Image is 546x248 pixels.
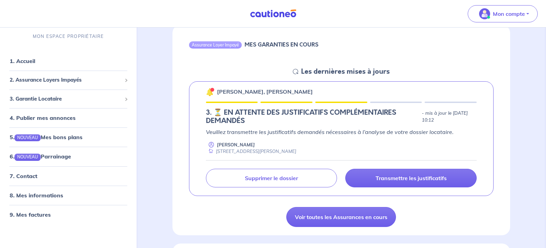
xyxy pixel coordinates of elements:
[3,169,134,183] div: 7. Contact
[301,68,390,76] h5: Les dernières mises à jours
[33,33,104,40] p: MON ESPACE PROPRIÉTAIRE
[286,207,396,227] a: Voir toutes les Assurances en cours
[10,192,63,199] a: 8. Mes informations
[493,10,525,18] p: Mon compte
[10,134,82,141] a: 5.NOUVEAUMes bons plans
[479,8,490,19] img: illu_account_valid_menu.svg
[3,73,134,87] div: 2. Assurance Loyers Impayés
[3,54,134,68] div: 1. Accueil
[3,111,134,125] div: 4. Publier mes annonces
[206,128,477,136] p: Veuillez transmettre les justificatifs demandés nécessaires à l’analyse de votre dossier locataire.
[206,148,296,155] div: [STREET_ADDRESS][PERSON_NAME]
[10,95,122,103] span: 3. Garantie Locataire
[10,173,37,179] a: 7. Contact
[247,9,299,18] img: Cautioneo
[189,41,242,48] div: Assurance Loyer Impayé
[376,175,447,182] p: Transmettre les justificatifs
[10,211,51,218] a: 9. Mes factures
[468,5,538,22] button: illu_account_valid_menu.svgMon compte
[3,92,134,106] div: 3. Garantie Locataire
[245,175,298,182] p: Supprimer le dossier
[3,130,134,144] div: 5.NOUVEAUMes bons plans
[3,149,134,163] div: 6.NOUVEAUParrainage
[206,108,419,125] h5: 3. ⏳️️ EN ATTENTE DES JUSTIFICATIFS COMPLÉMENTAIRES DEMANDÉS
[206,108,477,125] div: state: DOCUMENTS-INCOMPLETE, Context: NEW,CHOOSE-CERTIFICATE,COLOCATION,LESSOR-DOCUMENTS
[10,58,35,64] a: 1. Accueil
[217,142,255,148] p: [PERSON_NAME]
[422,110,477,124] p: - mis à jour le [DATE] 10:12
[245,41,318,48] h6: MES GARANTIES EN COURS
[3,188,134,202] div: 8. Mes informations
[217,87,313,96] p: [PERSON_NAME], [PERSON_NAME]
[206,88,214,96] img: 🔔
[206,169,337,187] a: Supprimer le dossier
[10,76,122,84] span: 2. Assurance Loyers Impayés
[10,114,76,121] a: 4. Publier mes annonces
[3,208,134,221] div: 9. Mes factures
[345,169,477,187] a: Transmettre les justificatifs
[10,153,71,160] a: 6.NOUVEAUParrainage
